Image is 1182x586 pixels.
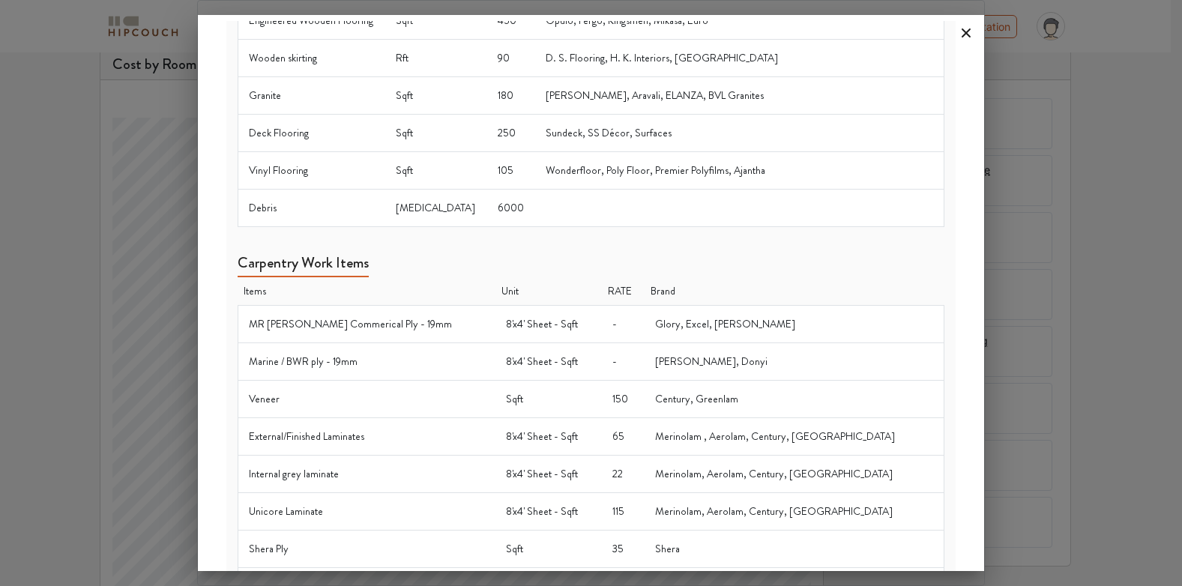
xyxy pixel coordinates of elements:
[385,40,487,77] td: Rft
[645,456,944,493] td: Merinolam, Aerolam, Century, [GEOGRAPHIC_DATA]
[495,418,602,456] td: 8'x4' Sheet - Sqft
[238,381,495,418] td: Veneer
[238,77,385,115] td: Granite
[385,115,487,152] td: Sqft
[495,343,602,381] td: 8'x4' Sheet - Sqft
[535,77,944,115] td: [PERSON_NAME], Aravali, ELANZA, BVL Granites
[487,115,535,152] td: 250
[645,531,944,568] td: Shera
[385,190,487,227] td: [MEDICAL_DATA]
[645,493,944,531] td: Merinolam, Aerolam, Century, [GEOGRAPHIC_DATA]
[645,418,944,456] td: Merinolam , Aerolam, Century, [GEOGRAPHIC_DATA]
[238,115,385,152] td: Deck Flooring
[238,306,495,343] td: MR [PERSON_NAME] Commerical Ply - 19mm
[238,343,495,381] td: Marine / BWR ply - 19mm
[535,152,944,190] td: Wonderfloor, Poly Floor, Premier Polyfilms, Ajantha
[238,456,495,493] td: Internal grey laminate
[238,40,385,77] td: Wooden skirting
[385,77,487,115] td: Sqft
[238,152,385,190] td: Vinyl Flooring
[487,152,535,190] td: 105
[602,456,644,493] td: 22
[645,381,944,418] td: Century, Greenlam
[238,531,495,568] td: Shera Ply
[238,277,495,306] th: Items
[495,277,602,306] th: Unit
[238,418,495,456] td: External/Finished Laminates
[495,456,602,493] td: 8'x4' Sheet - Sqft
[495,531,602,568] td: Sqft
[535,40,944,77] td: D. S. Flooring, H. K. Interiors, [GEOGRAPHIC_DATA]
[602,343,644,381] td: -
[385,152,487,190] td: Sqft
[487,40,535,77] td: 90
[495,306,602,343] td: 8'x4' Sheet - Sqft
[495,493,602,531] td: 8'x4' Sheet - Sqft
[602,493,644,531] td: 115
[602,531,644,568] td: 35
[645,343,944,381] td: [PERSON_NAME], Donyi
[238,254,369,277] h5: Carpentry Work Items
[487,190,535,227] td: 6000
[645,306,944,343] td: Glory, Excel, [PERSON_NAME]
[602,418,644,456] td: 65
[487,77,535,115] td: 180
[602,306,644,343] td: -
[535,115,944,152] td: Sundeck, SS Décor, Surfaces
[495,381,602,418] td: Sqft
[602,277,644,306] th: RATE
[238,493,495,531] td: Unicore Laminate
[602,381,644,418] td: 150
[238,190,385,227] td: Debris
[645,277,944,306] th: Brand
